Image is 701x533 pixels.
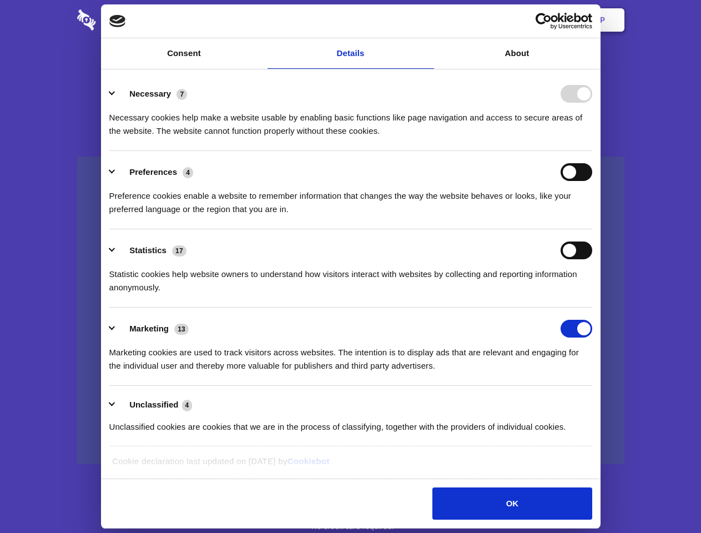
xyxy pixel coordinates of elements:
img: logo-wordmark-white-trans-d4663122ce5f474addd5e946df7df03e33cb6a1c49d2221995e7729f52c070b2.svg [77,9,172,31]
a: Contact [450,3,501,37]
div: Marketing cookies are used to track visitors across websites. The intention is to display ads tha... [109,338,592,373]
div: Unclassified cookies are cookies that we are in the process of classifying, together with the pro... [109,412,592,434]
label: Preferences [129,167,177,177]
h1: Eliminate Slack Data Loss. [77,50,624,90]
a: Usercentrics Cookiebot - opens in a new window [495,13,592,29]
button: Statistics (17) [109,242,194,259]
a: About [434,38,601,69]
a: Cookiebot [288,456,330,466]
label: Statistics [129,245,167,255]
h4: Auto-redaction of sensitive data, encrypted data sharing and self-destructing private chats. Shar... [77,101,624,138]
button: OK [432,487,592,520]
label: Marketing [129,324,169,333]
a: Login [503,3,552,37]
div: Cookie declaration last updated on [DATE] by [104,455,597,476]
iframe: Drift Widget Chat Controller [645,477,688,520]
button: Marketing (13) [109,320,196,338]
a: Consent [101,38,268,69]
a: Details [268,38,434,69]
button: Preferences (4) [109,163,200,181]
button: Necessary (7) [109,85,194,103]
img: logo [109,15,126,27]
span: 4 [182,400,193,411]
span: 13 [174,324,189,335]
div: Statistic cookies help website owners to understand how visitors interact with websites by collec... [109,259,592,294]
label: Necessary [129,89,171,98]
div: Preference cookies enable a website to remember information that changes the way the website beha... [109,181,592,216]
a: Wistia video thumbnail [77,157,624,465]
span: 17 [172,245,186,257]
div: Necessary cookies help make a website usable by enabling basic functions like page navigation and... [109,103,592,138]
span: 4 [183,167,193,178]
button: Unclassified (4) [109,398,199,412]
a: Pricing [326,3,374,37]
span: 7 [176,89,187,100]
